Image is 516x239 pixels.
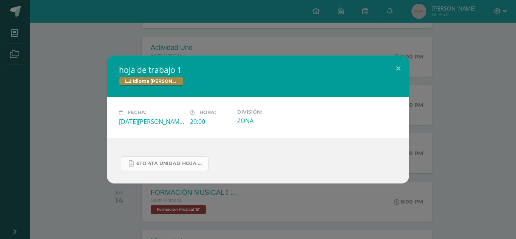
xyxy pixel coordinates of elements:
[190,117,231,126] div: 20:00
[136,160,204,167] span: 6to 4ta unidad hoja de trabajo kaqchikel.pdf
[119,77,183,86] span: L.2 Idioma [PERSON_NAME]
[128,110,146,116] span: Fecha:
[119,117,184,126] div: [DATE][PERSON_NAME]
[237,109,302,115] label: División:
[237,117,302,125] div: ZONA
[119,65,397,75] h2: hoja de trabajo 1
[199,110,216,116] span: Hora:
[388,56,409,81] button: Close (Esc)
[121,156,209,171] a: 6to 4ta unidad hoja de trabajo kaqchikel.pdf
